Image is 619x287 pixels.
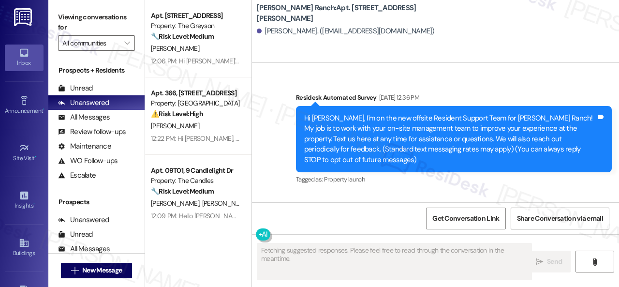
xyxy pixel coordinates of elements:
[151,187,214,196] strong: 🔧 Risk Level: Medium
[58,98,109,108] div: Unanswered
[58,215,109,225] div: Unanswered
[5,235,44,261] a: Buildings
[151,44,199,53] span: [PERSON_NAME]
[257,26,435,36] div: [PERSON_NAME]. ([EMAIL_ADDRESS][DOMAIN_NAME])
[5,45,44,71] a: Inbox
[58,141,111,151] div: Maintenance
[432,213,499,224] span: Get Conversation Link
[48,65,145,76] div: Prospects + Residents
[151,98,240,108] div: Property: [GEOGRAPHIC_DATA]
[257,243,531,280] textarea: Fetching suggested responses. Please feel free to read through the conversation in the meantime.
[48,197,145,207] div: Prospects
[58,170,96,181] div: Escalate
[377,92,419,103] div: [DATE] 12:36 PM
[151,21,240,31] div: Property: The Greyson
[536,258,543,266] i: 
[58,112,110,122] div: All Messages
[511,208,609,229] button: Share Conversation via email
[61,263,133,278] button: New Message
[58,229,93,240] div: Unread
[324,175,365,183] span: Property launch
[151,176,240,186] div: Property: The Candles
[296,172,612,186] div: Tagged as:
[304,113,596,165] div: Hi [PERSON_NAME], I'm on the new offsite Resident Support Team for [PERSON_NAME] Ranch! My job is...
[58,156,118,166] div: WO Follow-ups
[151,88,240,98] div: Apt. 366, [STREET_ADDRESS]
[547,257,562,267] span: Send
[151,121,199,130] span: [PERSON_NAME]
[82,265,122,275] span: New Message
[517,213,603,224] span: Share Conversation via email
[33,201,35,208] span: •
[151,109,203,118] strong: ⚠️ Risk Level: High
[202,199,251,208] span: [PERSON_NAME]
[62,35,119,51] input: All communities
[151,11,240,21] div: Apt. [STREET_ADDRESS]
[58,244,110,254] div: All Messages
[43,106,44,113] span: •
[151,199,202,208] span: [PERSON_NAME]
[5,140,44,166] a: Site Visit •
[58,10,135,35] label: Viewing conversations for
[591,258,598,266] i: 
[426,208,505,229] button: Get Conversation Link
[58,83,93,93] div: Unread
[257,3,450,24] b: [PERSON_NAME] Ranch: Apt. [STREET_ADDRESS][PERSON_NAME]
[151,32,214,41] strong: 🔧 Risk Level: Medium
[124,39,130,47] i: 
[58,127,126,137] div: Review follow-ups
[35,153,36,160] span: •
[71,267,78,274] i: 
[151,166,240,176] div: Apt. 09T01, 9 Candlelight Dr
[296,92,612,106] div: Residesk Automated Survey
[14,8,34,26] img: ResiDesk Logo
[527,251,571,272] button: Send
[5,187,44,213] a: Insights •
